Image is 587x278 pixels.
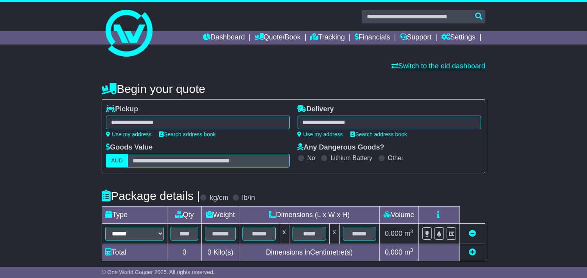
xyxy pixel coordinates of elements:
td: x [329,224,339,244]
td: Dimensions in Centimetre(s) [239,244,380,261]
span: 0.000 [385,248,402,256]
a: Search address book [351,131,407,137]
span: m [404,230,413,237]
sup: 3 [410,228,413,234]
a: Dashboard [203,31,245,45]
a: Search address book [159,131,215,137]
a: Remove this item [469,230,476,237]
label: Any Dangerous Goods? [298,143,384,152]
span: 0.000 [385,230,402,237]
label: Delivery [298,105,334,114]
a: Quote/Book [255,31,301,45]
span: © One World Courier 2025. All rights reserved. [102,269,215,275]
td: Qty [167,207,202,224]
a: Settings [441,31,476,45]
label: Other [388,154,404,162]
a: Support [400,31,431,45]
label: No [307,154,315,162]
a: Use my address [106,131,151,137]
a: Financials [355,31,390,45]
td: Dimensions (L x W x H) [239,207,380,224]
h4: Package details | [102,189,200,202]
a: Add new item [469,248,476,256]
label: AUD [106,154,128,168]
label: lb/in [242,194,255,202]
td: Kilo(s) [202,244,239,261]
a: Use my address [298,131,343,137]
span: m [404,248,413,256]
label: Goods Value [106,143,153,152]
h4: Begin your quote [102,82,485,95]
td: 0 [167,244,202,261]
td: x [279,224,289,244]
td: Total [102,244,167,261]
td: Volume [379,207,418,224]
td: Type [102,207,167,224]
span: 0 [208,248,212,256]
a: Switch to the old dashboard [391,62,485,70]
label: Lithium Battery [330,154,372,162]
label: Pickup [106,105,138,114]
td: Weight [202,207,239,224]
label: kg/cm [210,194,228,202]
a: Tracking [311,31,345,45]
sup: 3 [410,247,413,253]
